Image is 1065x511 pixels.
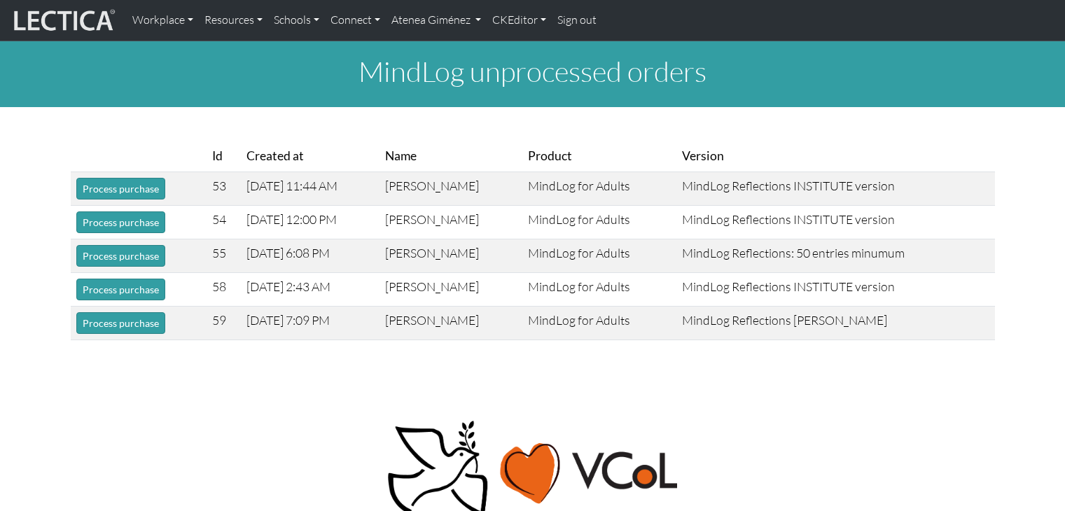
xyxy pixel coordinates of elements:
img: lecticalive [11,7,116,34]
button: Process purchase [76,211,165,233]
td: [DATE] 11:44 AM [241,172,380,206]
td: MindLog Reflections [PERSON_NAME] [676,307,994,340]
td: [DATE] 7:09 PM [241,307,380,340]
th: Version [676,141,994,172]
td: MindLog Reflections INSTITUTE version [676,273,994,307]
td: MindLog Reflections INSTITUTE version [676,206,994,239]
td: [DATE] 12:00 PM [241,206,380,239]
td: 58 [207,273,241,307]
button: Process purchase [76,312,165,334]
td: MindLog Reflections: 50 entries minumum [676,239,994,273]
td: [PERSON_NAME] [380,239,522,273]
td: 59 [207,307,241,340]
td: MindLog Reflections INSTITUTE version [676,172,994,206]
th: Id [207,141,241,172]
th: Product [522,141,676,172]
a: Atenea Giménez [386,6,487,35]
th: Name [380,141,522,172]
td: 53 [207,172,241,206]
td: MindLog for Adults [522,307,676,340]
a: Resources [199,6,268,35]
th: Created at [241,141,380,172]
button: Process purchase [76,178,165,199]
a: Sign out [552,6,602,35]
button: Process purchase [76,279,165,300]
td: [PERSON_NAME] [380,206,522,239]
a: Connect [325,6,386,35]
td: MindLog for Adults [522,239,676,273]
a: Schools [268,6,325,35]
a: Workplace [127,6,199,35]
td: 55 [207,239,241,273]
td: [PERSON_NAME] [380,307,522,340]
td: [DATE] 2:43 AM [241,273,380,307]
td: [PERSON_NAME] [380,172,522,206]
td: MindLog for Adults [522,172,676,206]
td: 54 [207,206,241,239]
button: Process purchase [76,245,165,267]
td: MindLog for Adults [522,273,676,307]
td: MindLog for Adults [522,206,676,239]
a: CKEditor [487,6,552,35]
td: [DATE] 6:08 PM [241,239,380,273]
td: [PERSON_NAME] [380,273,522,307]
